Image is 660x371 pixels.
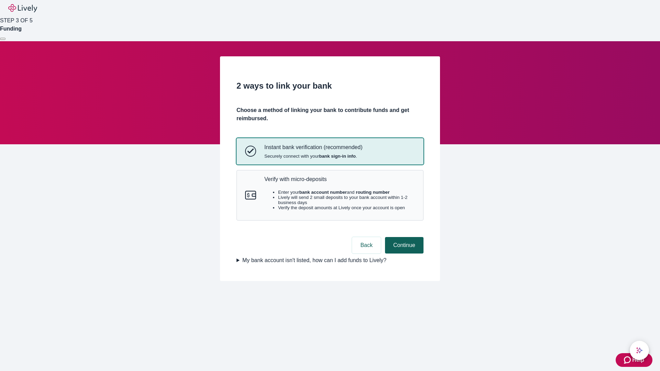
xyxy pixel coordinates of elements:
button: Back [352,237,381,254]
button: Continue [385,237,423,254]
button: chat [630,341,649,360]
li: Lively will send 2 small deposits to your bank account within 1-2 business days [278,195,415,205]
button: Zendesk support iconHelp [616,353,652,367]
svg: Zendesk support icon [624,356,632,364]
button: Micro-depositsVerify with micro-depositsEnter yourbank account numberand routing numberLively wil... [237,170,423,221]
svg: Lively AI Assistant [636,347,643,354]
li: Verify the deposit amounts at Lively once your account is open [278,205,415,210]
strong: bank sign-in info [319,154,356,159]
svg: Micro-deposits [245,190,256,201]
svg: Instant bank verification [245,146,256,157]
strong: bank account number [299,190,347,195]
img: Lively [8,4,37,12]
span: Help [632,356,644,364]
span: Securely connect with your . [264,154,362,159]
p: Verify with micro-deposits [264,176,415,182]
strong: routing number [356,190,389,195]
h2: 2 ways to link your bank [236,80,423,92]
p: Instant bank verification (recommended) [264,144,362,150]
li: Enter your and [278,190,415,195]
h4: Choose a method of linking your bank to contribute funds and get reimbursed. [236,106,423,123]
button: Instant bank verificationInstant bank verification (recommended)Securely connect with yourbank si... [237,138,423,164]
summary: My bank account isn't listed, how can I add funds to Lively? [236,256,423,265]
